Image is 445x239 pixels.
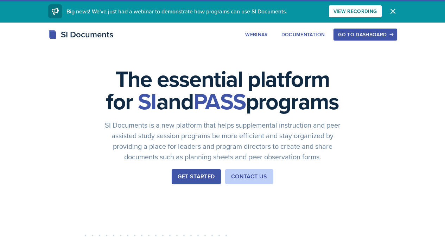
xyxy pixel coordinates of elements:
[333,29,397,41] button: Go to Dashboard
[245,32,268,37] div: Webinar
[333,8,377,14] div: View Recording
[281,32,325,37] div: Documentation
[66,7,287,15] span: Big news! We've just had a webinar to demonstrate how programs can use SI Documents.
[178,172,215,181] div: Get Started
[231,172,267,181] div: Contact Us
[277,29,330,41] button: Documentation
[338,32,392,37] div: Go to Dashboard
[225,169,273,184] button: Contact Us
[329,5,382,17] button: View Recording
[241,29,272,41] button: Webinar
[172,169,221,184] button: Get Started
[48,28,113,41] div: SI Documents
